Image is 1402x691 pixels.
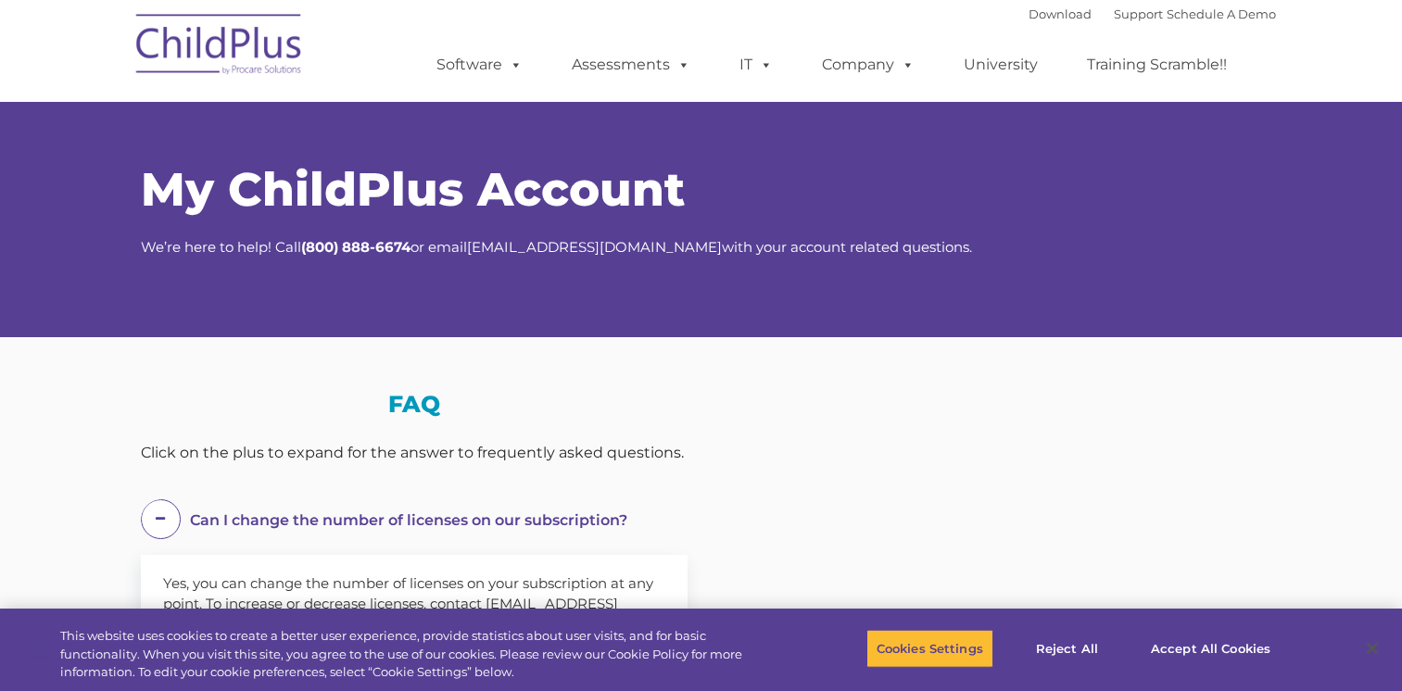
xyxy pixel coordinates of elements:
strong: 800) 888-6674 [306,238,410,256]
a: Software [418,46,541,83]
a: Support [1114,6,1163,21]
span: Can I change the number of licenses on our subscription? [190,511,627,529]
button: Accept All Cookies [1141,629,1281,668]
iframe: Form 0 [715,370,1262,509]
a: Download [1029,6,1092,21]
a: [EMAIL_ADDRESS][DOMAIN_NAME] [467,238,722,256]
h3: FAQ [141,393,688,416]
span: We’re here to help! Call or email with your account related questions. [141,238,972,256]
strong: ( [301,238,306,256]
button: Close [1352,628,1393,669]
a: Company [803,46,933,83]
button: Cookies Settings [866,629,993,668]
a: Schedule A Demo [1167,6,1276,21]
div: This website uses cookies to create a better user experience, provide statistics about user visit... [60,627,771,682]
button: Reject All [1009,629,1125,668]
img: ChildPlus by Procare Solutions [127,1,312,94]
a: University [945,46,1056,83]
div: Click on the plus to expand for the answer to frequently asked questions. [141,439,688,467]
a: Assessments [553,46,709,83]
span: My ChildPlus Account [141,161,685,218]
font: | [1029,6,1276,21]
a: Training Scramble!! [1068,46,1245,83]
a: IT [721,46,791,83]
